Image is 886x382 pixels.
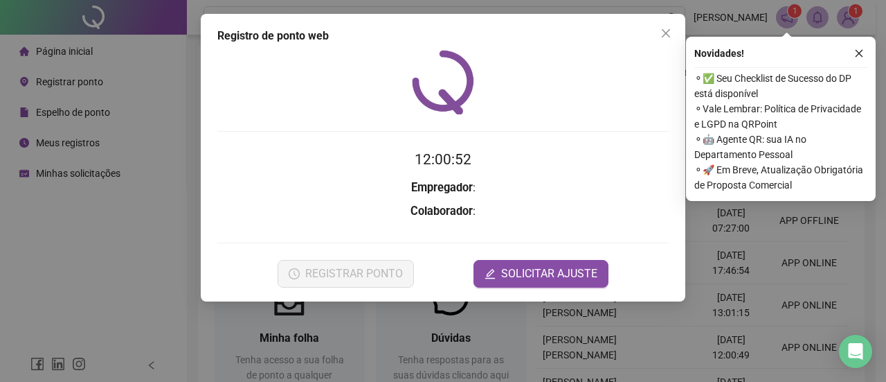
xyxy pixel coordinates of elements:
button: REGISTRAR PONTO [278,260,414,288]
img: QRPoint [412,50,474,114]
strong: Empregador [411,181,473,194]
span: close [854,49,864,58]
span: SOLICITAR AJUSTE [501,266,597,282]
span: close [660,28,671,39]
div: Open Intercom Messenger [839,335,872,368]
span: ⚬ 🚀 Em Breve, Atualização Obrigatória de Proposta Comercial [694,162,867,193]
strong: Colaborador [410,205,473,218]
time: 12:00:52 [415,151,471,168]
span: edit [485,268,496,279]
span: ⚬ ✅ Seu Checklist de Sucesso do DP está disponível [694,71,867,101]
button: Close [655,22,677,44]
button: editSOLICITAR AJUSTE [473,260,608,288]
span: ⚬ Vale Lembrar: Política de Privacidade e LGPD na QRPoint [694,101,867,132]
h3: : [217,202,669,220]
div: Registro de ponto web [217,28,669,44]
span: Novidades ! [694,46,744,61]
h3: : [217,179,669,197]
span: ⚬ 🤖 Agente QR: sua IA no Departamento Pessoal [694,132,867,162]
